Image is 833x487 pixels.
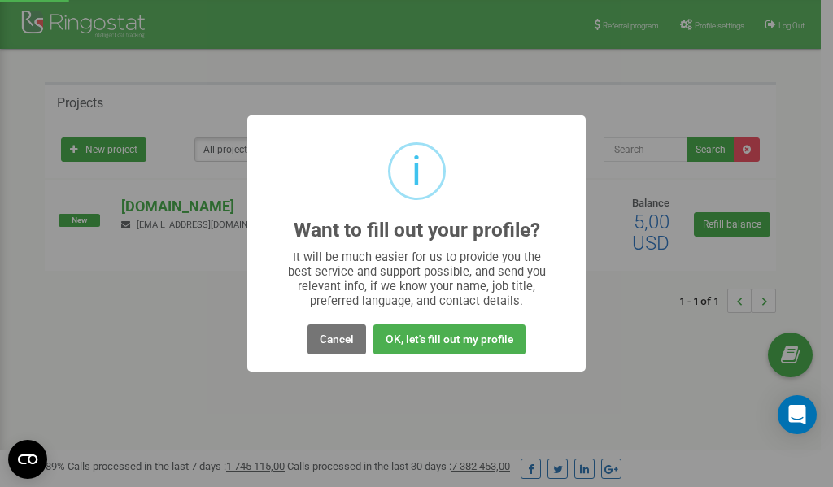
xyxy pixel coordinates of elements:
button: OK, let's fill out my profile [373,324,526,354]
div: i [412,145,421,198]
div: It will be much easier for us to provide you the best service and support possible, and send you ... [280,250,554,308]
h2: Want to fill out your profile? [294,220,540,241]
div: Open Intercom Messenger [778,395,817,434]
button: Open CMP widget [8,440,47,479]
button: Cancel [307,324,366,354]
